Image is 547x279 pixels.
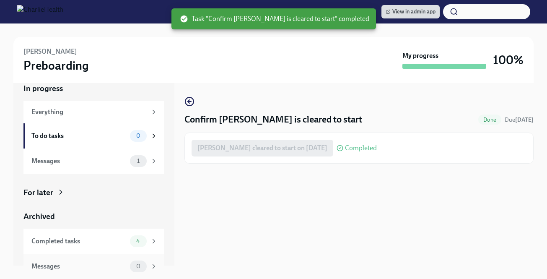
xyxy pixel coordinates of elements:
[381,5,440,18] a: View in admin app
[131,263,145,269] span: 0
[23,47,77,56] h6: [PERSON_NAME]
[23,187,53,198] div: For later
[31,156,127,166] div: Messages
[132,158,145,164] span: 1
[131,238,145,244] span: 4
[345,145,377,151] span: Completed
[505,116,534,124] span: September 3rd, 2025 08:00
[184,113,362,126] h4: Confirm [PERSON_NAME] is cleared to start
[31,262,127,271] div: Messages
[23,83,164,94] a: In progress
[23,211,164,222] a: Archived
[180,14,369,23] span: Task "Confirm [PERSON_NAME] is cleared to start" completed
[23,254,164,279] a: Messages0
[31,107,147,117] div: Everything
[505,116,534,123] span: Due
[515,116,534,123] strong: [DATE]
[23,229,164,254] a: Completed tasks4
[23,58,89,73] h3: Preboarding
[478,117,501,123] span: Done
[31,237,127,246] div: Completed tasks
[23,187,164,198] a: For later
[31,131,127,141] div: To do tasks
[386,8,436,16] span: View in admin app
[493,52,524,68] h3: 100%
[23,123,164,149] a: To do tasks0
[23,101,164,123] a: Everything
[23,149,164,174] a: Messages1
[402,51,438,60] strong: My progress
[17,5,63,18] img: CharlieHealth
[131,133,145,139] span: 0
